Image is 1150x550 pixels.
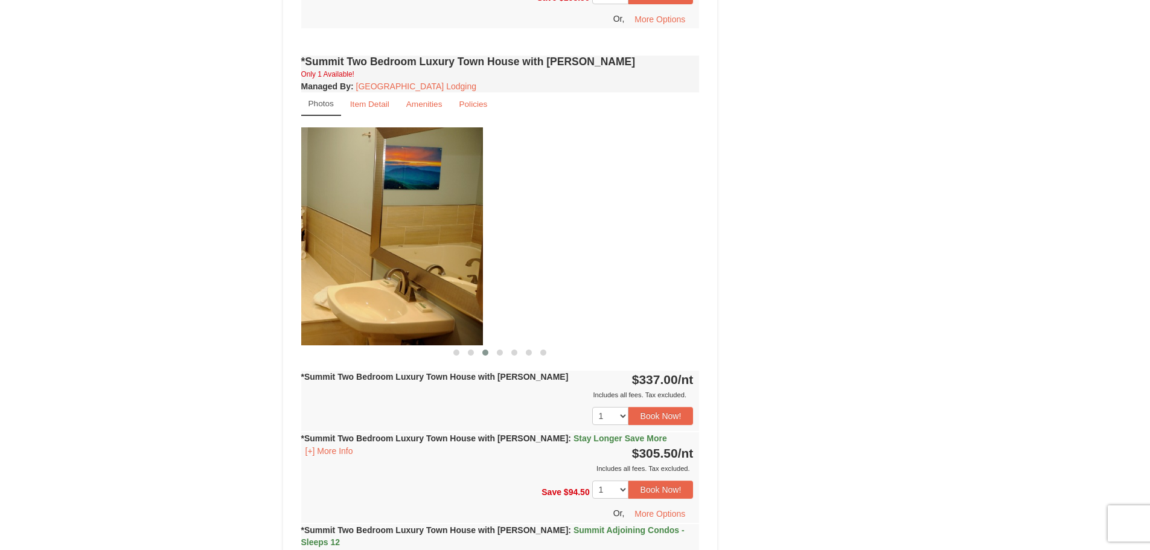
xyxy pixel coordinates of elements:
[632,373,694,386] strong: $337.00
[568,525,571,535] span: :
[301,82,354,91] strong: :
[301,525,685,547] span: Summit Adjoining Condos - Sleeps 12
[628,481,694,499] button: Book Now!
[573,433,667,443] span: Stay Longer Save More
[301,433,667,443] strong: *Summit Two Bedroom Luxury Town House with [PERSON_NAME]
[301,56,700,68] h4: *Summit Two Bedroom Luxury Town House with [PERSON_NAME]
[356,82,476,91] a: [GEOGRAPHIC_DATA] Lodging
[342,92,397,116] a: Item Detail
[301,444,357,458] button: [+] More Info
[568,433,571,443] span: :
[678,373,694,386] span: /nt
[564,487,590,497] span: $94.50
[459,100,487,109] small: Policies
[678,446,694,460] span: /nt
[613,508,625,518] span: Or,
[308,99,334,108] small: Photos
[627,505,693,523] button: More Options
[301,389,694,401] div: Includes all fees. Tax excluded.
[301,70,354,78] small: Only 1 Available!
[541,487,561,497] span: Save
[301,525,685,547] strong: *Summit Two Bedroom Luxury Town House with [PERSON_NAME]
[301,92,341,116] a: Photos
[301,372,569,382] strong: *Summit Two Bedroom Luxury Town House with [PERSON_NAME]
[627,10,693,28] button: More Options
[406,100,442,109] small: Amenities
[628,407,694,425] button: Book Now!
[301,82,351,91] span: Managed By
[632,446,678,460] span: $305.50
[613,14,625,24] span: Or,
[451,92,495,116] a: Policies
[398,92,450,116] a: Amenities
[350,100,389,109] small: Item Detail
[301,462,694,475] div: Includes all fees. Tax excluded.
